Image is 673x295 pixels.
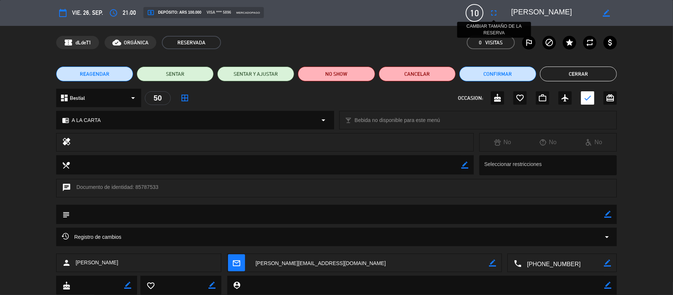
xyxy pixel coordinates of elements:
[604,211,611,218] i: border_color
[72,8,103,18] span: vie. 26, sep.
[124,282,131,289] i: border_color
[485,38,503,47] em: Visitas
[604,260,611,267] i: border_color
[137,67,214,81] button: SENTAR
[545,38,554,47] i: block
[233,281,241,289] i: person_pin
[479,38,482,47] span: 0
[493,94,502,102] i: cake
[540,67,617,81] button: Cerrar
[62,233,122,241] span: Registro de cambios
[466,4,483,22] span: 10
[107,6,120,20] button: access_time
[232,259,241,267] i: mail_outline
[129,94,137,102] i: arrow_drop_down
[516,94,524,102] i: favorite_border
[162,36,221,49] span: RESERVADA
[147,9,154,16] i: local_atm
[571,138,616,147] div: No
[319,116,328,125] i: arrow_drop_down
[62,117,69,124] i: chrome_reader_mode
[75,38,91,47] span: dLdeT1
[565,38,574,47] i: star
[487,6,500,20] button: fullscreen
[217,67,294,81] button: SENTAR Y AJUSTAR
[124,38,149,47] span: ORGÁNICA
[459,67,536,81] button: Confirmar
[524,38,533,47] i: outlined_flag
[561,94,570,102] i: airplanemode_active
[480,138,525,147] div: No
[379,67,456,81] button: Cancelar
[146,281,154,289] i: favorite_border
[604,282,611,289] i: border_color
[298,67,375,81] button: NO SHOW
[602,233,611,241] i: arrow_drop_down
[62,281,70,289] i: cake
[603,10,610,17] i: border_color
[606,38,615,47] i: attach_money
[147,9,201,16] span: Depósito: ARS 100.000
[489,260,496,267] i: border_color
[62,258,71,267] i: person
[62,210,70,218] i: subject
[80,70,109,78] span: REAGENDAR
[56,6,69,20] button: calendar_today
[72,116,101,125] span: A LA CARTA
[585,38,594,47] i: repeat
[64,38,73,47] span: confirmation_number
[180,94,189,102] i: border_all
[355,116,440,125] span: Bebida no disponible para este menú
[112,38,121,47] i: cloud_done
[56,179,617,197] div: Documento de identidad: 85787533
[489,9,498,17] i: fullscreen
[538,94,547,102] i: work_outline
[458,94,483,102] span: OCCASION:
[76,258,118,267] span: [PERSON_NAME]
[457,22,531,38] div: CAMBIAR TAMAÑO DE LA RESERVA
[62,183,71,193] i: chat
[606,94,615,102] i: card_giftcard
[56,67,133,81] button: REAGENDAR
[145,91,171,105] div: 50
[345,117,352,124] i: local_bar
[70,94,85,102] span: Bestial
[208,282,215,289] i: border_color
[526,138,571,147] div: No
[461,162,468,169] i: border_color
[62,161,70,169] i: local_dining
[583,94,592,102] i: check
[513,259,521,267] i: local_phone
[109,9,118,17] i: access_time
[62,137,71,147] i: healing
[58,9,67,17] i: calendar_today
[123,8,136,18] span: 21:00
[236,10,260,15] span: mercadopago
[60,94,69,102] i: dashboard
